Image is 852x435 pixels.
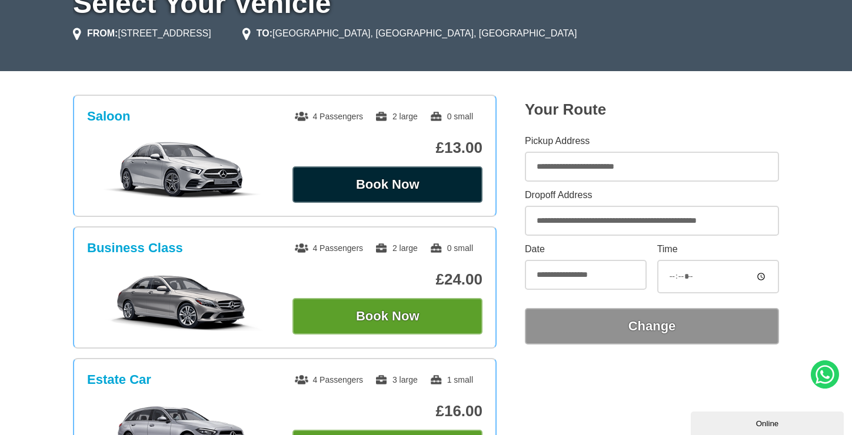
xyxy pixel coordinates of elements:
span: 2 large [375,112,418,121]
span: 1 small [430,375,473,384]
h3: Saloon [87,109,130,124]
label: Pickup Address [525,136,779,146]
span: 0 small [430,243,473,253]
label: Dropoff Address [525,190,779,200]
button: Change [525,308,779,344]
p: £16.00 [292,402,482,420]
iframe: chat widget [691,409,846,435]
img: Business Class [94,272,271,331]
h2: Your Route [525,101,779,119]
span: 4 Passengers [295,112,363,121]
strong: TO: [257,28,272,38]
p: £24.00 [292,270,482,289]
li: [GEOGRAPHIC_DATA], [GEOGRAPHIC_DATA], [GEOGRAPHIC_DATA] [242,26,577,41]
span: 0 small [430,112,473,121]
span: 4 Passengers [295,375,363,384]
span: 2 large [375,243,418,253]
label: Time [657,245,779,254]
button: Book Now [292,298,482,334]
h3: Business Class [87,240,183,256]
img: Saloon [94,140,271,199]
strong: FROM: [87,28,118,38]
span: 4 Passengers [295,243,363,253]
label: Date [525,245,647,254]
span: 3 large [375,375,418,384]
p: £13.00 [292,139,482,157]
button: Book Now [292,166,482,203]
h3: Estate Car [87,372,151,387]
li: [STREET_ADDRESS] [73,26,211,41]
